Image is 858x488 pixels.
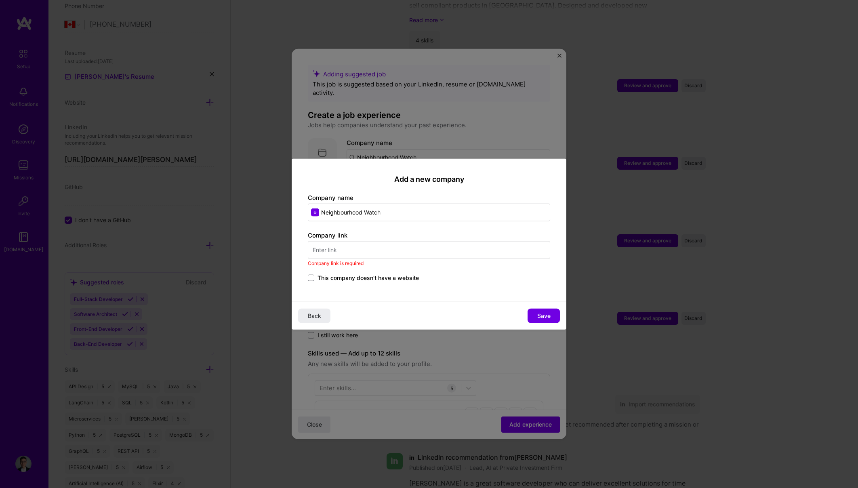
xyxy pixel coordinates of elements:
[308,231,347,239] label: Company link
[318,273,419,282] span: This company doesn't have a website
[308,175,550,184] h2: Add a new company
[298,308,330,323] button: Back
[308,311,321,320] span: Back
[308,203,550,221] input: Enter name
[308,259,550,267] div: Company link is required
[537,311,551,320] span: Save
[308,241,550,259] input: Enter link
[308,194,353,201] label: Company name
[528,308,560,323] button: Save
